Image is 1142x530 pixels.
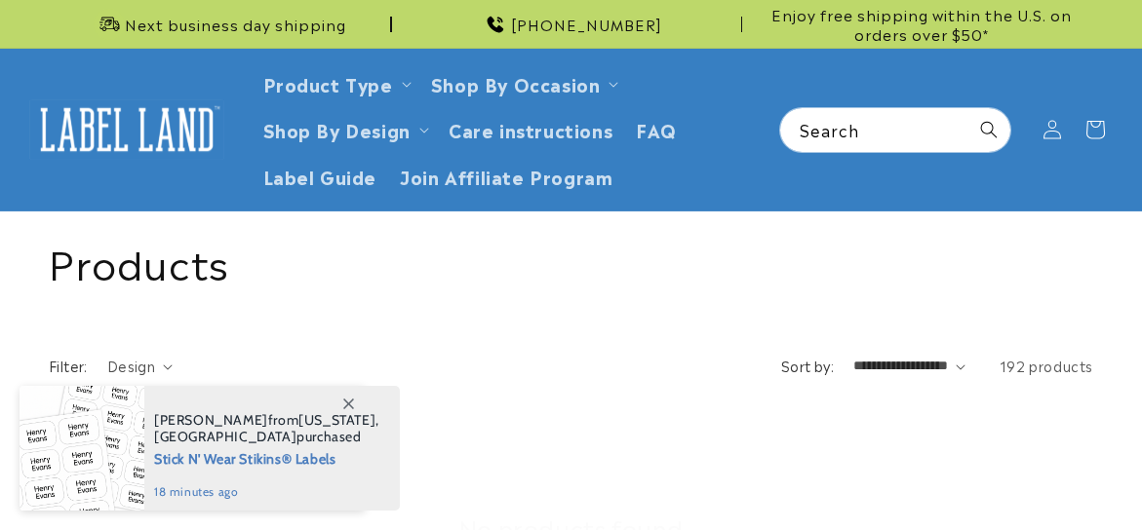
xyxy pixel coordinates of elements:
a: Care instructions [437,106,624,152]
span: 192 products [1000,356,1093,375]
span: [GEOGRAPHIC_DATA] [154,428,296,445]
summary: Product Type [252,60,419,106]
img: Label Land [29,99,224,160]
a: Join Affiliate Program [388,153,624,199]
button: Search [967,108,1010,151]
a: Shop By Design [263,116,411,142]
summary: Shop By Occasion [419,60,627,106]
span: FAQ [636,118,677,140]
a: Label Land [22,92,232,167]
span: Design [107,356,155,375]
span: Join Affiliate Program [400,165,612,187]
span: Shop By Occasion [431,72,601,95]
h2: Filter: [49,356,88,376]
span: Next business day shipping [125,15,346,34]
summary: Design (0 selected) [107,356,173,376]
span: Care instructions [449,118,612,140]
summary: Shop By Design [252,106,437,152]
span: [PHONE_NUMBER] [511,15,662,34]
a: Product Type [263,70,393,96]
span: Label Guide [263,165,377,187]
label: Sort by: [781,356,834,375]
a: Label Guide [252,153,389,199]
span: [US_STATE] [298,411,375,429]
a: FAQ [624,106,689,152]
span: from , purchased [154,412,379,445]
span: Enjoy free shipping within the U.S. on orders over $50* [750,5,1093,43]
h1: Products [49,236,1093,286]
span: [PERSON_NAME] [154,411,268,429]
